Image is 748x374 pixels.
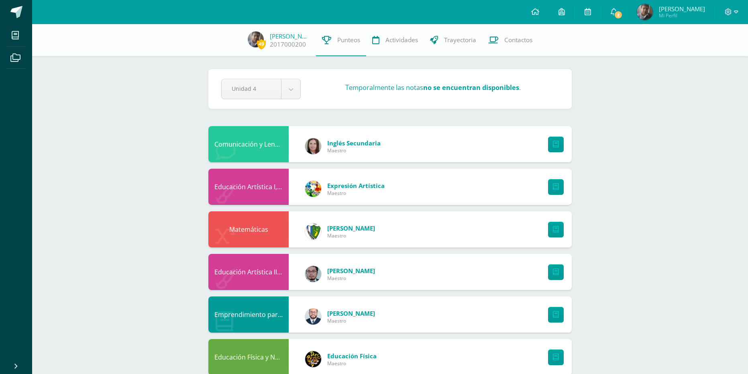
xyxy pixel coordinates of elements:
span: Expresión Artística [327,182,385,190]
div: Educación Artística I, Música y Danza [208,169,289,205]
div: Comunicación y Lenguaje, Idioma Extranjero Inglés [208,126,289,162]
span: Maestro [327,232,375,239]
span: Maestro [327,147,381,154]
span: Mi Perfil [659,12,705,19]
span: Maestro [327,360,377,367]
span: Maestro [327,275,375,282]
span: 2 [614,10,623,19]
span: [PERSON_NAME] [659,5,705,13]
span: [PERSON_NAME] [327,224,375,232]
span: Trayectoria [444,36,476,44]
a: [PERSON_NAME] [270,32,310,40]
h3: Temporalmente las notas . [345,83,521,92]
div: Educación Artística II, Artes Plásticas [208,254,289,290]
img: eda3c0d1caa5ac1a520cf0290d7c6ae4.png [305,351,321,367]
a: Punteos [316,24,366,56]
span: Inglés Secundaria [327,139,381,147]
img: 159e24a6ecedfdf8f489544946a573f0.png [305,181,321,197]
span: 49 [257,39,266,49]
a: Unidad 4 [222,79,300,99]
span: [PERSON_NAME] [327,309,375,317]
img: a4fa1950cd2cd0caa5c8a6a1529932f3.png [637,4,653,20]
span: Educación Física [327,352,377,360]
span: Maestro [327,317,375,324]
strong: no se encuentran disponibles [423,83,519,92]
span: Maestro [327,190,385,196]
img: d7d6d148f6dec277cbaab50fee73caa7.png [305,223,321,239]
a: 2017000200 [270,40,306,49]
img: a4fa1950cd2cd0caa5c8a6a1529932f3.png [248,31,264,47]
span: Actividades [385,36,418,44]
div: Emprendimiento para la Productividad [208,296,289,333]
span: Contactos [504,36,532,44]
span: [PERSON_NAME] [327,267,375,275]
span: Punteos [337,36,360,44]
a: Contactos [482,24,538,56]
a: Trayectoria [424,24,482,56]
div: Matemáticas [208,211,289,247]
img: eaa624bfc361f5d4e8a554d75d1a3cf6.png [305,309,321,325]
a: Actividades [366,24,424,56]
img: 8af0450cf43d44e38c4a1497329761f3.png [305,138,321,154]
img: 5fac68162d5e1b6fbd390a6ac50e103d.png [305,266,321,282]
span: Unidad 4 [232,79,271,98]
